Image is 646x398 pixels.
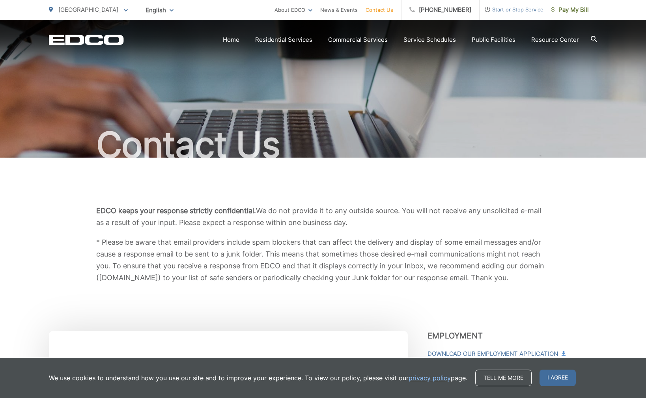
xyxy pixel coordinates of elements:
[403,35,456,45] a: Service Schedules
[366,5,393,15] a: Contact Us
[320,5,358,15] a: News & Events
[96,206,256,215] b: EDCO keeps your response strictly confidential.
[531,35,579,45] a: Resource Center
[540,370,576,386] span: I agree
[223,35,239,45] a: Home
[328,35,388,45] a: Commercial Services
[96,236,550,284] p: * Please be aware that email providers include spam blockers that can affect the delivery and dis...
[551,5,589,15] span: Pay My Bill
[274,5,312,15] a: About EDCO
[428,331,597,340] h3: Employment
[409,373,451,383] a: privacy policy
[472,35,515,45] a: Public Facilities
[140,3,179,17] span: English
[428,349,565,359] a: Download Our Employment Application
[58,6,118,13] span: [GEOGRAPHIC_DATA]
[49,125,597,165] h1: Contact Us
[255,35,312,45] a: Residential Services
[475,370,532,386] a: Tell me more
[65,357,143,365] label: I am interested in:
[49,373,467,383] p: We use cookies to understand how you use our site and to improve your experience. To view our pol...
[49,34,124,45] a: EDCD logo. Return to the homepage.
[96,205,550,229] p: We do not provide it to any outside source. You will not receive any unsolicited e-mail as a resu...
